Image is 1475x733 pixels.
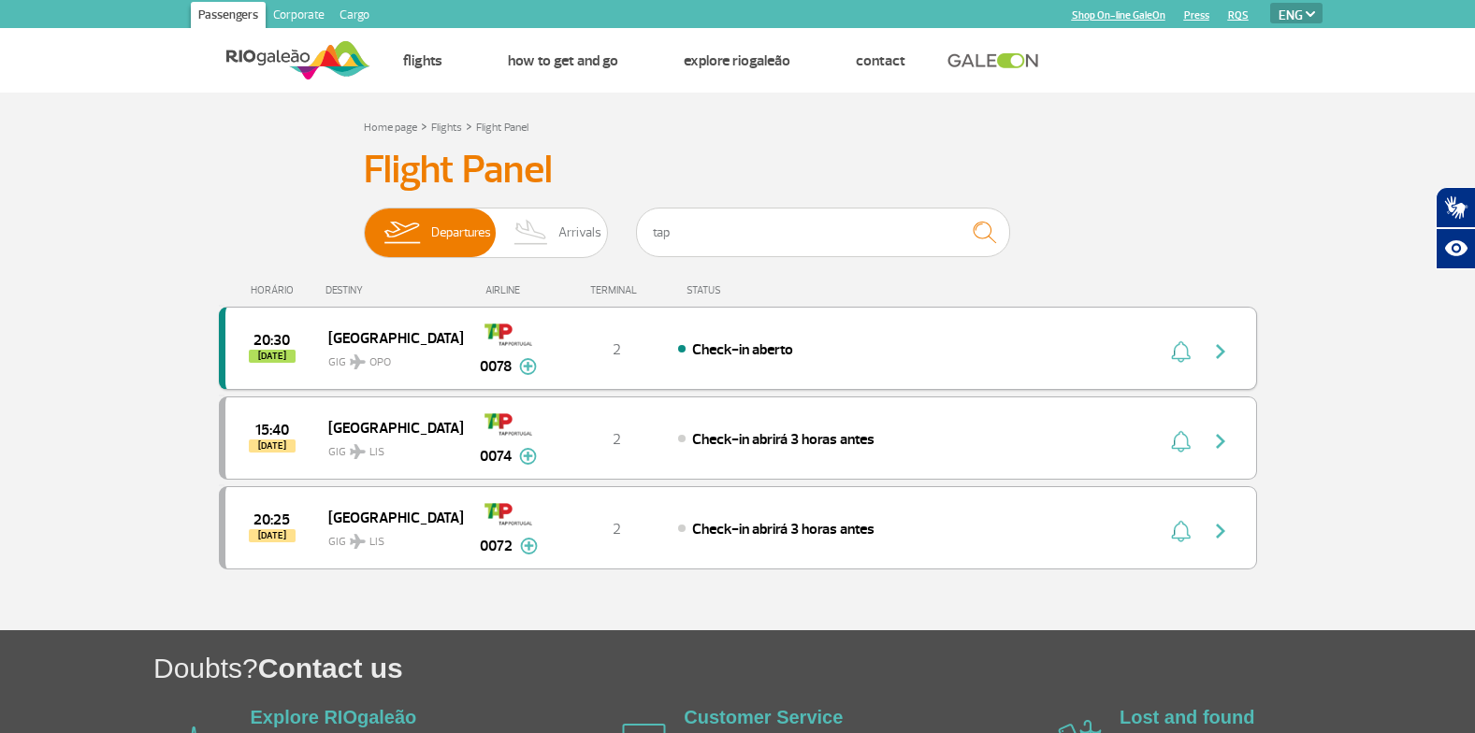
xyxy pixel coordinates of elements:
[328,415,448,439] span: [GEOGRAPHIC_DATA]
[1072,9,1165,22] a: Shop On-line GaleOn
[372,208,431,257] img: slider-embarque
[636,208,1010,257] input: Flight, city or airline
[1209,430,1232,453] img: seta-direita-painel-voo.svg
[613,340,621,359] span: 2
[350,534,366,549] img: destiny_airplane.svg
[1171,340,1191,363] img: sino-painel-voo.svg
[328,344,448,371] span: GIG
[1171,520,1191,542] img: sino-painel-voo.svg
[350,354,366,369] img: destiny_airplane.svg
[480,355,512,378] span: 0078
[403,51,442,70] a: Flights
[369,354,391,371] span: OPO
[613,430,621,449] span: 2
[249,350,296,363] span: [DATE]
[613,520,621,539] span: 2
[421,115,427,137] a: >
[556,284,677,296] div: TERMINAL
[153,649,1475,687] h1: Doubts?
[856,51,905,70] a: Contact
[332,2,377,32] a: Cargo
[249,529,296,542] span: [DATE]
[325,284,462,296] div: DESTINY
[462,284,556,296] div: AIRLINE
[504,208,559,257] img: slider-desembarque
[258,653,403,683] span: Contact us
[480,445,512,467] span: 0074
[466,115,472,137] a: >
[1436,228,1475,269] button: Abrir recursos assistivos.
[364,147,1112,194] h3: Flight Panel
[328,505,448,529] span: [GEOGRAPHIC_DATA]
[1436,187,1475,269] div: Plugin de acessibilidade da Hand Talk.
[253,513,290,526] span: 2025-08-26 20:25:00
[369,534,384,551] span: LIS
[328,524,448,551] span: GIG
[1228,9,1249,22] a: RQS
[328,325,448,350] span: [GEOGRAPHIC_DATA]
[692,340,793,359] span: Check-in aberto
[684,707,843,727] a: Customer Service
[431,208,491,257] span: Departures
[1209,520,1232,542] img: seta-direita-painel-voo.svg
[520,538,538,554] img: mais-info-painel-voo.svg
[1436,187,1475,228] button: Abrir tradutor de língua de sinais.
[692,430,875,449] span: Check-in abrirá 3 horas antes
[677,284,830,296] div: STATUS
[364,121,417,135] a: Home page
[369,444,384,461] span: LIS
[508,51,618,70] a: How to get and go
[519,448,537,465] img: mais-info-painel-voo.svg
[1209,340,1232,363] img: seta-direita-painel-voo.svg
[1120,707,1254,727] a: Lost and found
[1171,430,1191,453] img: sino-painel-voo.svg
[251,707,417,727] a: Explore RIOgaleão
[255,424,289,437] span: 2025-08-26 15:40:00
[191,2,266,32] a: Passengers
[328,434,448,461] span: GIG
[1184,9,1209,22] a: Press
[476,121,528,135] a: Flight Panel
[519,358,537,375] img: mais-info-painel-voo.svg
[480,535,513,557] span: 0072
[558,208,601,257] span: Arrivals
[266,2,332,32] a: Corporate
[431,121,462,135] a: Flights
[224,284,326,296] div: HORÁRIO
[350,444,366,459] img: destiny_airplane.svg
[684,51,790,70] a: Explore RIOgaleão
[692,520,875,539] span: Check-in abrirá 3 horas antes
[253,334,290,347] span: 2025-08-25 20:30:00
[249,439,296,453] span: [DATE]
